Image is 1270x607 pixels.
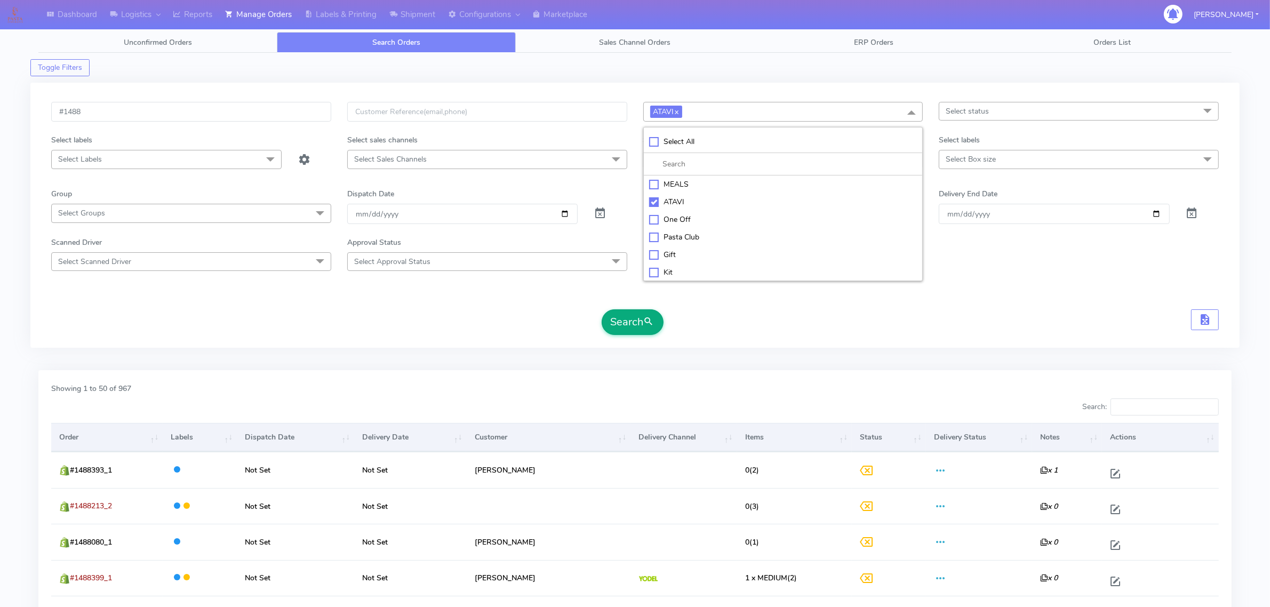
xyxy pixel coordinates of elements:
div: One Off [649,214,917,225]
span: Sales Channel Orders [600,37,671,47]
td: Not Set [354,488,466,524]
label: Search: [1082,398,1219,416]
span: 1 x MEDIUM [745,573,787,583]
th: Customer: activate to sort column ascending [466,423,630,452]
td: Not Set [237,452,354,488]
th: Status: activate to sort column ascending [852,423,926,452]
span: #1488213_2 [70,501,112,511]
td: Not Set [237,488,354,524]
span: Select Groups [58,208,105,218]
div: Select All [649,136,917,147]
th: Items: activate to sort column ascending [737,423,852,452]
span: Search Orders [372,37,420,47]
span: 0 [745,501,749,512]
span: Select Sales Channels [354,154,427,164]
div: Pasta Club [649,231,917,243]
span: (1) [745,537,759,547]
th: Dispatch Date: activate to sort column ascending [237,423,354,452]
span: ERP Orders [854,37,893,47]
input: Search: [1111,398,1219,416]
span: Select Labels [58,154,102,164]
input: Order Id [51,102,331,122]
img: shopify.png [59,501,70,512]
th: Delivery Date: activate to sort column ascending [354,423,466,452]
th: Notes: activate to sort column ascending [1032,423,1102,452]
span: 0 [745,465,749,475]
img: shopify.png [59,465,70,476]
button: Search [602,309,664,335]
td: [PERSON_NAME] [466,560,630,596]
i: x 0 [1041,573,1058,583]
label: Approval Status [347,237,401,248]
th: Delivery Channel: activate to sort column ascending [630,423,737,452]
span: #1488393_1 [70,465,112,475]
div: Gift [649,249,917,260]
span: Orders List [1093,37,1131,47]
input: Customer Reference(email,phone) [347,102,627,122]
span: #1488080_1 [70,537,112,547]
span: (2) [745,465,759,475]
span: Select Approval Status [354,257,430,267]
th: Actions: activate to sort column ascending [1102,423,1219,452]
span: 0 [745,537,749,547]
span: Select status [946,106,989,116]
label: Scanned Driver [51,237,102,248]
i: x 1 [1041,465,1058,475]
span: (2) [745,573,797,583]
img: shopify.png [59,537,70,548]
label: Delivery End Date [939,188,997,199]
button: [PERSON_NAME] [1186,4,1267,26]
label: Select labels [51,134,92,146]
label: Select sales channels [347,134,418,146]
span: Select Scanned Driver [58,257,131,267]
td: Not Set [354,560,466,596]
i: x 0 [1041,537,1058,547]
label: Dispatch Date [347,188,394,199]
label: Select labels [939,134,980,146]
div: Kit [649,267,917,278]
span: Select Box size [946,154,996,164]
td: [PERSON_NAME] [466,452,630,488]
th: Labels: activate to sort column ascending [163,423,237,452]
span: Unconfirmed Orders [124,37,192,47]
ul: Tabs [38,32,1232,53]
span: ATAVI [650,106,682,118]
td: Not Set [237,560,354,596]
div: ATAVI [649,196,917,207]
img: Yodel [639,576,658,581]
td: Not Set [354,452,466,488]
img: shopify.png [59,573,70,584]
td: [PERSON_NAME] [466,524,630,560]
button: Toggle Filters [30,59,90,76]
td: Not Set [237,524,354,560]
i: x 0 [1041,501,1058,512]
span: (3) [745,501,759,512]
div: MEALS [649,179,917,190]
label: Showing 1 to 50 of 967 [51,383,131,394]
a: x [674,106,679,117]
span: #1488399_1 [70,573,112,583]
input: multiselect-search [649,158,917,170]
th: Delivery Status: activate to sort column ascending [926,423,1032,452]
th: Order: activate to sort column ascending [51,423,163,452]
td: Not Set [354,524,466,560]
label: Group [51,188,72,199]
